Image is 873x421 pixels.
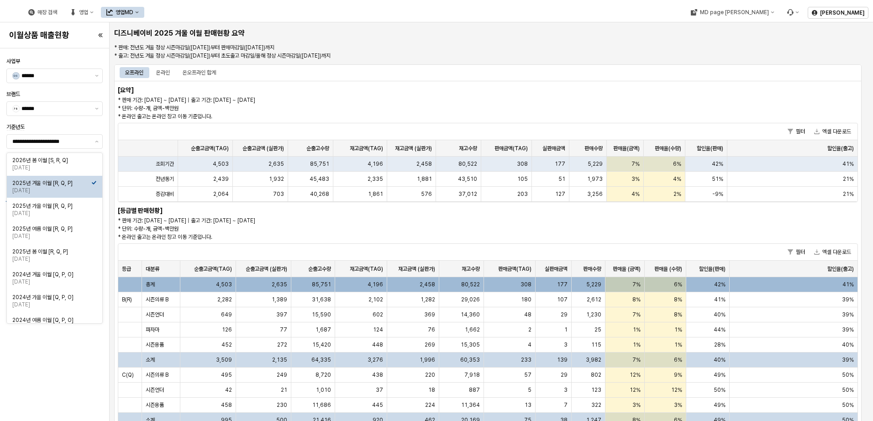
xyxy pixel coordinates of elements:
span: 39% [842,326,854,333]
p: * 판매 기간: [DATE] ~ [DATE] | 출고 기간: [DATE] ~ [DATE] * 단위: 수량-개, 금액-백만원 * 온라인 출고는 온라인 창고 이동 기준입니다. [118,216,547,241]
span: 할인율(출고) [827,145,854,152]
div: 온라인 [156,67,170,78]
span: 18 [428,386,435,394]
span: 1,881 [417,175,432,183]
span: 3% [632,401,641,409]
span: 177 [555,160,565,168]
span: 11,364 [461,401,480,409]
span: 495 [221,371,232,379]
span: 할인율(판매) [697,145,723,152]
button: 엑셀 다운로드 [810,126,855,137]
span: 5,229 [588,160,603,168]
span: 2,282 [217,296,232,303]
span: 4 [528,341,531,348]
div: 영업 [64,7,99,18]
div: 2025년 가을 이월 [R, Q, P] [12,202,91,210]
span: 602 [373,311,383,318]
span: 42% [714,281,726,288]
span: 7% [632,311,641,318]
span: 11,686 [312,401,331,409]
div: 영업 [79,9,88,16]
span: 판매율(금액) [613,145,640,152]
span: 220 [425,371,435,379]
span: 25 [594,326,601,333]
div: [DATE] [12,255,91,263]
div: 오프라인 [125,67,143,78]
span: 판매율 (금액) [613,265,641,273]
span: 시즌언더 [146,386,164,394]
span: 39% [842,356,854,363]
span: 사업부 [6,58,20,64]
span: 2,458 [416,160,432,168]
span: 15,420 [312,341,331,348]
button: 엑셀 다운로드 [810,247,855,258]
span: 105 [517,175,528,183]
span: 233 [521,356,531,363]
span: 21 [281,386,287,394]
span: 재고금액 (실판가) [395,145,432,152]
span: 51% [712,175,723,183]
span: 9% [674,371,682,379]
span: 79 [13,105,19,112]
span: 452 [221,341,232,348]
span: 458 [221,401,232,409]
div: [DATE] [12,210,91,217]
h6: [등급별 판매현황] [118,206,235,215]
div: [DATE] [12,164,91,171]
span: 3% [631,175,640,183]
span: 60,353 [460,356,480,363]
span: 순출고수량 [308,265,331,273]
span: 1,973 [587,175,603,183]
span: 소계 [146,356,155,363]
span: 40% [842,341,854,348]
div: [DATE] [12,232,91,240]
span: 순출고금액 (실판가) [246,265,287,273]
div: 2026년 봄 이월 [S, R, Q] [12,157,91,164]
span: 37 [376,386,383,394]
span: 41% [842,281,854,288]
span: 브랜드 [6,91,20,97]
span: 할인율(출고) [827,265,854,273]
span: 29 [561,371,568,379]
span: 50% [842,371,854,379]
span: 재고금액(TAG) [350,145,383,152]
span: 순출고금액(TAG) [194,265,232,273]
span: 51 [558,175,565,183]
span: 2,458 [420,281,435,288]
span: 40% [714,356,726,363]
span: 파자마 [146,326,159,333]
span: 115 [591,341,601,348]
span: 2,439 [213,175,229,183]
span: 4,503 [216,281,232,288]
span: 13 [525,401,531,409]
span: 3,982 [586,356,601,363]
span: 124 [373,326,383,333]
span: 203 [517,190,528,198]
span: 448 [372,341,383,348]
div: Menu item 6 [781,7,804,18]
span: 2,064 [213,190,229,198]
span: 기준년도 [6,124,25,131]
span: 45,483 [310,175,329,183]
span: 2,335 [368,175,383,183]
main: App Frame [110,22,873,421]
span: 308 [521,281,531,288]
div: 매장 검색 [23,7,63,18]
span: 269 [425,341,435,348]
span: 1,932 [269,175,284,183]
p: * 판매 기간: [DATE] ~ [DATE] | 출고 기간: [DATE] ~ [DATE] * 단위: 수량-개, 금액-백만원 * 온라인 출고는 온라인 창고 이동 기준입니다. [118,96,671,121]
span: 재고금액 (실판가) [398,265,435,273]
span: 21% [843,190,854,198]
span: C(Q) [122,371,134,379]
span: 40,268 [310,190,329,198]
span: 1 [564,326,568,333]
span: 49% [714,371,726,379]
span: 322 [591,401,601,409]
span: 재고금액(TAG) [350,265,383,273]
span: 1,230 [586,311,601,318]
span: 1% [674,341,682,348]
span: 29 [561,311,568,318]
span: DS [13,73,19,79]
span: 5 [528,386,531,394]
span: 1,996 [420,356,435,363]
